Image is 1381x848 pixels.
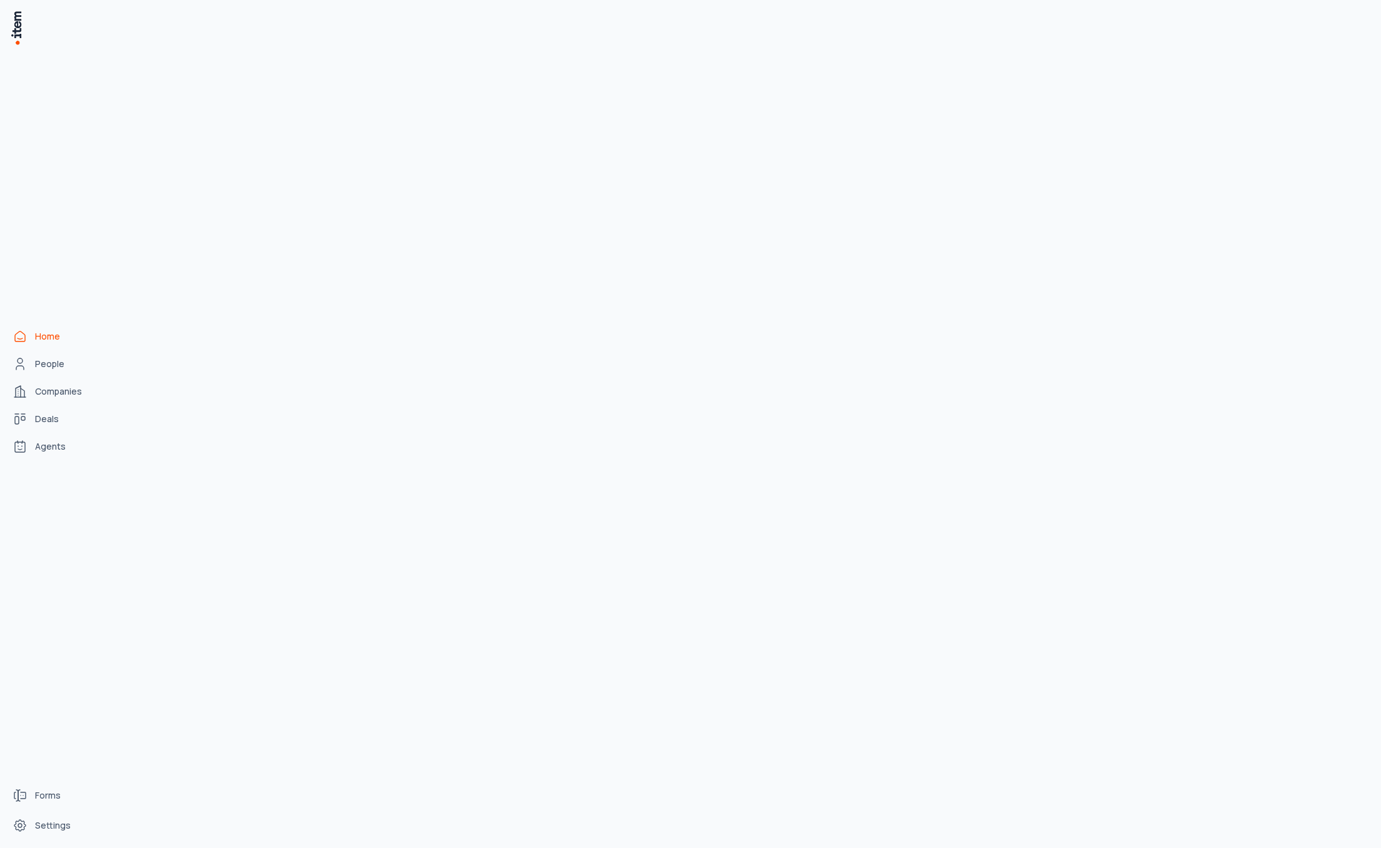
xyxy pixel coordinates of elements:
span: Deals [35,413,59,425]
a: Companies [8,379,103,404]
a: Deals [8,406,103,432]
a: People [8,351,103,376]
span: Forms [35,789,61,802]
span: Agents [35,440,66,453]
span: Home [35,330,60,343]
a: Agents [8,434,103,459]
span: Settings [35,819,71,832]
a: Settings [8,813,103,838]
span: Companies [35,385,82,398]
span: People [35,358,64,370]
a: Forms [8,783,103,808]
img: Item Brain Logo [10,10,23,46]
a: Home [8,324,103,349]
